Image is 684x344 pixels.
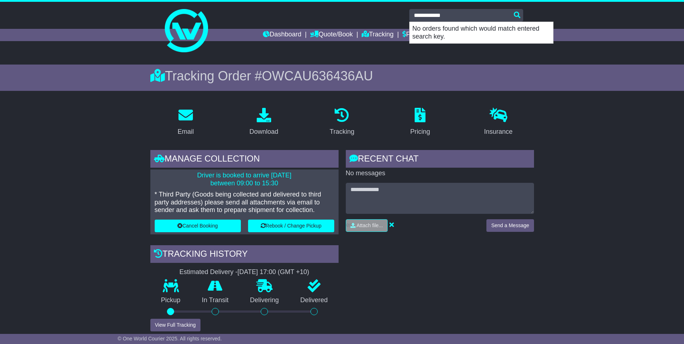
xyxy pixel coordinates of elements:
div: Estimated Delivery - [150,268,339,276]
button: View Full Tracking [150,319,200,331]
a: Tracking [325,105,359,139]
span: OWCAU636436AU [262,69,373,83]
a: Pricing [406,105,435,139]
a: Download [245,105,283,139]
div: Manage collection [150,150,339,169]
button: Cancel Booking [155,220,241,232]
div: Email [177,127,194,137]
span: © One World Courier 2025. All rights reserved. [118,336,222,341]
div: Tracking history [150,245,339,265]
a: Tracking [362,29,393,41]
a: Email [173,105,198,139]
p: Delivered [290,296,339,304]
p: Delivering [239,296,290,304]
div: Insurance [484,127,513,137]
a: Insurance [480,105,517,139]
button: Rebook / Change Pickup [248,220,334,232]
div: RECENT CHAT [346,150,534,169]
p: In Transit [191,296,239,304]
div: [DATE] 17:00 (GMT +10) [238,268,309,276]
p: No messages [346,169,534,177]
a: Dashboard [263,29,301,41]
a: Quote/Book [310,29,353,41]
p: No orders found which would match entered search key. [410,22,553,43]
a: Financials [402,29,435,41]
p: Driver is booked to arrive [DATE] between 09:00 to 15:30 [155,172,334,187]
div: Tracking Order # [150,68,534,84]
p: Pickup [150,296,191,304]
p: * Third Party (Goods being collected and delivered to third party addresses) please send all atta... [155,191,334,214]
div: Pricing [410,127,430,137]
div: Tracking [330,127,354,137]
button: Send a Message [486,219,534,232]
div: Download [250,127,278,137]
